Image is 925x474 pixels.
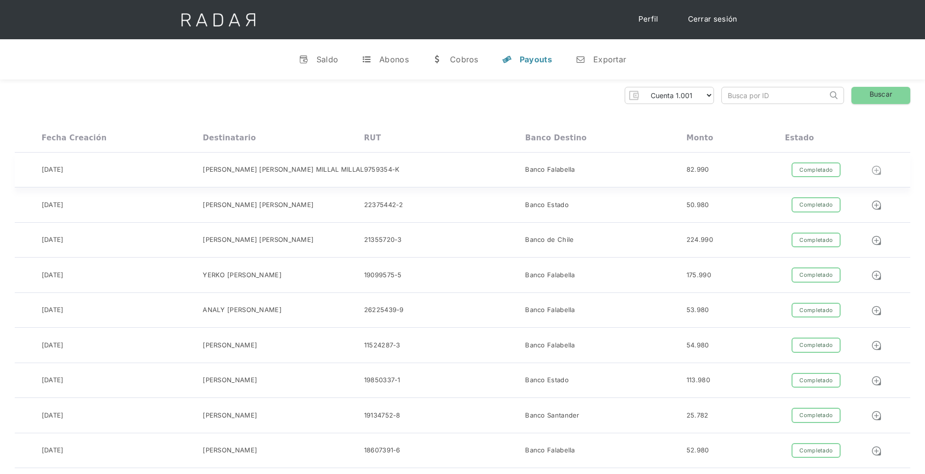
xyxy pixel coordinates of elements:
[42,341,64,350] div: [DATE]
[203,133,256,142] div: Destinatario
[871,270,882,281] img: Detalle
[364,200,403,210] div: 22375442-2
[687,411,709,421] div: 25.782
[364,341,400,350] div: 11524287-3
[364,446,400,455] div: 18607391-6
[450,54,478,64] div: Cobros
[871,305,882,316] img: Detalle
[203,305,282,315] div: ANALY [PERSON_NAME]
[871,200,882,211] img: Detalle
[502,54,512,64] div: y
[364,411,400,421] div: 19134752-8
[525,446,575,455] div: Banco Falabella
[364,305,404,315] div: 26225439-9
[525,133,586,142] div: Banco destino
[871,165,882,176] img: Detalle
[525,235,574,245] div: Banco de Chile
[525,305,575,315] div: Banco Falabella
[687,133,714,142] div: Monto
[792,233,841,248] div: Completado
[42,375,64,385] div: [DATE]
[203,165,364,175] div: [PERSON_NAME] [PERSON_NAME] MILLAL MILLAL
[792,197,841,212] div: Completado
[42,446,64,455] div: [DATE]
[792,443,841,458] div: Completado
[364,133,381,142] div: RUT
[379,54,409,64] div: Abonos
[871,340,882,351] img: Detalle
[625,87,714,104] form: Form
[203,446,257,455] div: [PERSON_NAME]
[203,200,314,210] div: [PERSON_NAME] [PERSON_NAME]
[432,54,442,64] div: w
[525,341,575,350] div: Banco Falabella
[42,235,64,245] div: [DATE]
[525,200,569,210] div: Banco Estado
[364,270,402,280] div: 19099575-5
[722,87,827,104] input: Busca por ID
[520,54,552,64] div: Payouts
[629,10,668,29] a: Perfil
[687,200,709,210] div: 50.980
[851,87,910,104] a: Buscar
[593,54,626,64] div: Exportar
[42,133,107,142] div: Fecha creación
[42,305,64,315] div: [DATE]
[203,270,282,280] div: YERKO [PERSON_NAME]
[317,54,339,64] div: Saldo
[525,375,569,385] div: Banco Estado
[203,411,257,421] div: [PERSON_NAME]
[678,10,747,29] a: Cerrar sesión
[42,411,64,421] div: [DATE]
[364,235,402,245] div: 21355720-3
[203,375,257,385] div: [PERSON_NAME]
[687,446,709,455] div: 52.980
[687,341,709,350] div: 54.980
[871,235,882,246] img: Detalle
[792,373,841,388] div: Completado
[42,270,64,280] div: [DATE]
[42,165,64,175] div: [DATE]
[792,267,841,283] div: Completado
[525,411,580,421] div: Banco Santander
[42,200,64,210] div: [DATE]
[871,446,882,456] img: Detalle
[203,341,257,350] div: [PERSON_NAME]
[299,54,309,64] div: v
[792,408,841,423] div: Completado
[871,375,882,386] img: Detalle
[687,375,710,385] div: 113.980
[364,165,400,175] div: 9759354-K
[785,133,814,142] div: Estado
[525,270,575,280] div: Banco Falabella
[792,338,841,353] div: Completado
[871,410,882,421] img: Detalle
[364,375,400,385] div: 19850337-1
[792,303,841,318] div: Completado
[792,162,841,178] div: Completado
[687,235,713,245] div: 224.990
[687,165,709,175] div: 82.990
[576,54,585,64] div: n
[687,270,711,280] div: 175.990
[687,305,709,315] div: 53.980
[362,54,371,64] div: t
[203,235,314,245] div: [PERSON_NAME] [PERSON_NAME]
[525,165,575,175] div: Banco Falabella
